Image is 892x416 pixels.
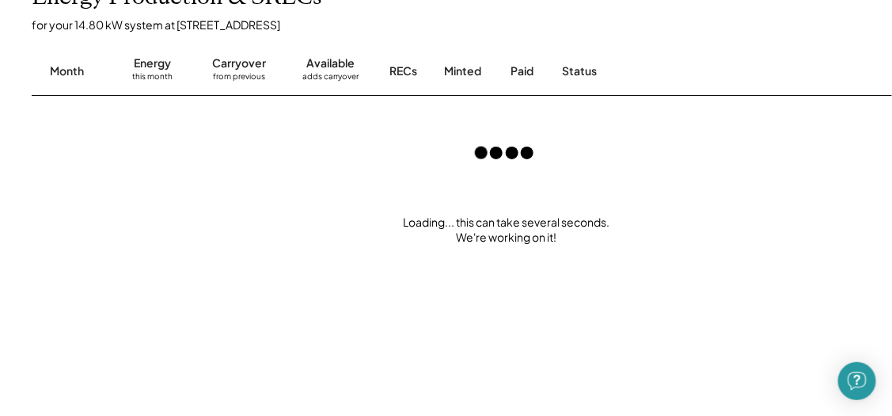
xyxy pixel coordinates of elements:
[213,55,267,71] div: Carryover
[838,362,876,400] div: Open Intercom Messenger
[134,55,171,71] div: Energy
[214,71,266,87] div: from previous
[51,63,85,79] div: Month
[511,63,534,79] div: Paid
[562,63,831,79] div: Status
[390,63,418,79] div: RECs
[302,71,359,87] div: adds carryover
[306,55,355,71] div: Available
[132,71,173,87] div: this month
[445,63,482,79] div: Minted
